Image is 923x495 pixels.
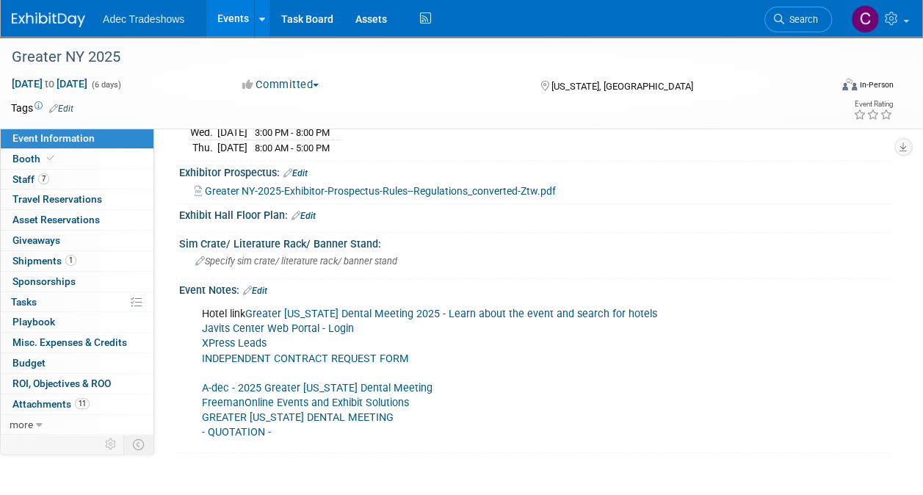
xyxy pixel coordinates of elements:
[195,256,397,267] span: Specify sim crate/ literature rack/ banner stand
[103,13,184,25] span: Adec Tradeshows
[1,149,153,169] a: Booth
[1,312,153,332] a: Playbook
[12,153,57,165] span: Booth
[765,76,894,98] div: Event Format
[842,79,857,90] img: Format-Inperson.png
[217,124,247,140] td: [DATE]
[12,173,49,185] span: Staff
[255,127,330,138] span: 3:00 PM - 8:00 PM
[1,210,153,230] a: Asset Reservations
[12,275,76,287] span: Sponsorships
[202,411,394,424] a: GREATER [US_STATE] DENTAL MEETING
[12,132,95,144] span: Event Information
[10,419,33,430] span: more
[1,394,153,414] a: Attachments11
[12,398,90,410] span: Attachments
[12,377,111,389] span: ROI, Objectives & ROO
[7,44,818,71] div: Greater NY 2025
[292,211,316,221] a: Edit
[237,77,325,93] button: Committed
[179,204,894,223] div: Exhibit Hall Floor Plan:
[205,185,556,197] span: Greater NY-2025-Exhibitor-Prospectus-Rules--Regulations_converted-Ztw.pdf
[179,279,894,298] div: Event Notes:
[49,104,73,114] a: Edit
[551,81,693,92] span: [US_STATE], [GEOGRAPHIC_DATA]
[202,353,409,365] a: INDEPENDENT CONTRACT REQUEST FORM
[1,170,153,189] a: Staff7
[90,80,121,90] span: (6 days)
[65,255,76,266] span: 1
[12,234,60,246] span: Giveaways
[190,124,217,140] td: Wed.
[1,231,153,250] a: Giveaways
[202,397,409,409] a: FreemanOnline Events and Exhibit Solutions
[179,233,894,251] div: Sim Crate/ Literature Rack/ Banner Stand:
[202,382,432,394] a: A-dec - 2025 Greater [US_STATE] Dental Meeting
[851,5,879,33] img: Carol Schmidlin
[1,292,153,312] a: Tasks
[283,168,308,178] a: Edit
[11,77,88,90] span: [DATE] [DATE]
[12,193,102,205] span: Travel Reservations
[12,357,46,369] span: Budget
[12,12,85,27] img: ExhibitDay
[98,435,124,454] td: Personalize Event Tab Strip
[1,129,153,148] a: Event Information
[1,353,153,373] a: Budget
[784,14,818,25] span: Search
[11,101,73,115] td: Tags
[12,316,55,328] span: Playbook
[38,173,49,184] span: 7
[243,286,267,296] a: Edit
[1,189,153,209] a: Travel Reservations
[202,322,354,335] a: Javits Center Web Portal - Login
[1,333,153,353] a: Misc. Expenses & Credits
[12,336,127,348] span: Misc. Expenses & Credits
[192,300,752,447] div: Hotel link
[12,255,76,267] span: Shipments
[190,140,217,156] td: Thu.
[179,162,894,181] div: Exhibitor Prospectus:
[1,251,153,271] a: Shipments1
[124,435,154,454] td: Toggle Event Tabs
[853,101,893,108] div: Event Rating
[47,154,54,162] i: Booth reservation complete
[1,415,153,435] a: more
[1,272,153,292] a: Sponsorships
[43,78,57,90] span: to
[245,308,657,320] a: Greater [US_STATE] Dental Meeting 2025 - Learn about the event and search for hotels
[195,185,556,197] a: Greater NY-2025-Exhibitor-Prospectus-Rules--Regulations_converted-Ztw.pdf
[12,214,100,225] span: Asset Reservations
[764,7,832,32] a: Search
[255,142,330,153] span: 8:00 AM - 5:00 PM
[217,140,247,156] td: [DATE]
[859,79,894,90] div: In-Person
[202,426,271,438] a: - QUOTATION -
[11,296,37,308] span: Tasks
[202,337,267,350] a: XPress Leads
[75,398,90,409] span: 11
[1,374,153,394] a: ROI, Objectives & ROO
